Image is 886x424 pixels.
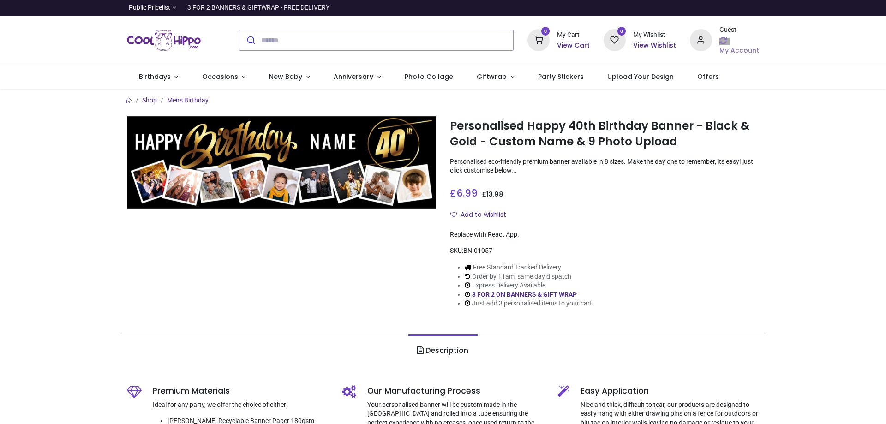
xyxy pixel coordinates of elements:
div: My Cart [557,30,590,40]
span: Birthdays [139,72,171,81]
a: Birthdays [127,65,190,89]
p: Ideal for any party, we offer the choice of either: [153,400,329,410]
p: Personalised eco-friendly premium banner available in 8 sizes. Make the day one to remember, its ... [450,157,759,175]
a: View Wishlist [633,41,676,50]
span: Public Pricelist [129,3,170,12]
span: 13.98 [486,190,503,199]
h5: Our Manufacturing Process [367,385,544,397]
a: Occasions [190,65,257,89]
span: BN-01057 [463,247,492,254]
div: SKU: [450,246,759,256]
span: Offers [697,72,719,81]
iframe: Customer reviews powered by Trustpilot [565,3,759,12]
a: Mens Birthday [167,96,209,104]
span: £ [450,186,478,200]
sup: 0 [617,27,626,36]
span: Upload Your Design [607,72,674,81]
a: Logo of Cool Hippo [127,27,201,53]
a: New Baby [257,65,322,89]
li: Express Delivery Available [465,281,594,290]
div: 3 FOR 2 BANNERS & GIFTWRAP - FREE DELIVERY [187,3,329,12]
span: Occasions [202,72,238,81]
a: Description [408,334,477,367]
i: Add to wishlist [450,211,457,218]
span: £ [482,190,503,199]
a: 0 [604,36,626,43]
h5: Premium Materials [153,385,329,397]
a: View Cart [557,41,590,50]
li: Free Standard Tracked Delivery [465,263,594,272]
span: 6.99 [456,186,478,200]
a: 0 [527,36,550,43]
a: 3 FOR 2 ON BANNERS & GIFT WRAP [472,291,577,298]
li: Just add 3 personalised items to your cart! [465,299,594,308]
span: Giftwrap [477,72,507,81]
span: Photo Collage [405,72,453,81]
a: Shop [142,96,157,104]
div: Replace with React App. [450,230,759,239]
h5: Easy Application [581,385,759,397]
a: Public Pricelist [127,3,176,12]
div: Guest [719,25,759,35]
sup: 0 [541,27,550,36]
img: Cool Hippo [127,27,201,53]
button: Add to wishlistAdd to wishlist [450,207,514,223]
span: Party Stickers [538,72,584,81]
span: Anniversary [334,72,373,81]
a: Giftwrap [465,65,526,89]
img: Personalised Happy 40th Birthday Banner - Black & Gold - Custom Name & 9 Photo Upload [127,116,436,209]
div: My Wishlist [633,30,676,40]
li: Order by 11am, same day dispatch [465,272,594,281]
button: Submit [239,30,261,50]
a: Anniversary [322,65,393,89]
h1: Personalised Happy 40th Birthday Banner - Black & Gold - Custom Name & 9 Photo Upload [450,118,759,150]
span: New Baby [269,72,302,81]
